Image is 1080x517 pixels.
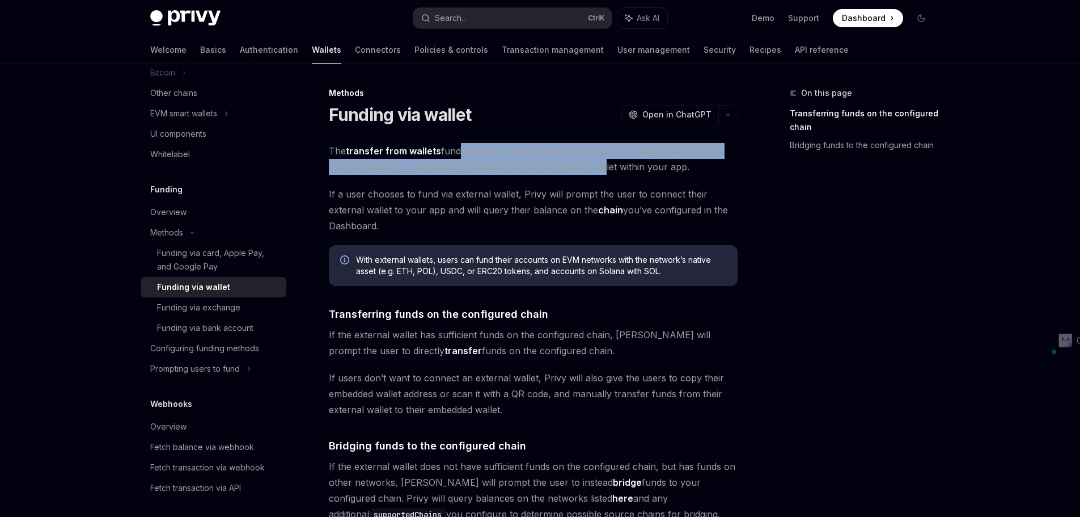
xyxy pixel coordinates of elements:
[150,86,197,100] div: Other chains
[621,105,718,124] button: Open in ChatGPT
[833,9,903,27] a: Dashboard
[141,297,286,318] a: Funding via exchange
[617,8,667,28] button: Ask AI
[141,338,286,359] a: Configuring funding methods
[329,306,548,322] span: Transferring funds on the configured chain
[150,481,241,495] div: Fetch transaction via API
[795,36,849,64] a: API reference
[788,12,819,24] a: Support
[329,87,738,99] div: Methods
[329,370,738,418] span: If users don’t want to connect an external wallet, Privy will also give the users to copy their e...
[150,461,265,474] div: Fetch transaction via webhook
[356,254,726,277] span: With external wallets, users can fund their accounts on EVM networks with the network’s native as...
[141,202,286,222] a: Overview
[141,417,286,437] a: Overview
[329,143,738,175] span: The funding option enables users to transfer or bridge funds from an external wallet (e.g. MetaMa...
[312,36,341,64] a: Wallets
[613,477,642,488] strong: bridge
[435,11,467,25] div: Search...
[141,478,286,498] a: Fetch transaction via API
[150,148,190,161] div: Whitelabel
[752,12,774,24] a: Demo
[329,438,526,453] span: Bridging funds to the configured chain
[642,109,711,120] span: Open in ChatGPT
[141,437,286,457] a: Fetch balance via webhook
[612,493,633,505] a: here
[150,440,254,454] div: Fetch balance via webhook
[157,280,230,294] div: Funding via wallet
[150,10,221,26] img: dark logo
[240,36,298,64] a: Authentication
[790,136,939,154] a: Bridging funds to the configured chain
[150,36,187,64] a: Welcome
[150,362,240,376] div: Prompting users to fund
[704,36,736,64] a: Security
[414,36,488,64] a: Policies & controls
[157,321,253,335] div: Funding via bank account
[340,255,351,267] svg: Info
[346,145,441,157] strong: transfer from wallets
[801,86,852,100] span: On this page
[150,397,192,411] h5: Webhooks
[141,124,286,144] a: UI components
[141,243,286,277] a: Funding via card, Apple Pay, and Google Pay
[150,226,183,239] div: Methods
[141,144,286,165] a: Whitelabel
[141,277,286,297] a: Funding via wallet
[790,104,939,136] a: Transferring funds on the configured chain
[141,457,286,478] a: Fetch transaction via webhook
[150,127,206,141] div: UI components
[444,345,482,356] strong: transfer
[502,36,604,64] a: Transaction management
[200,36,226,64] a: Basics
[150,342,259,355] div: Configuring funding methods
[842,12,886,24] span: Dashboard
[329,327,738,359] span: If the external wallet has sufficient funds on the configured chain, [PERSON_NAME] will prompt th...
[157,301,240,314] div: Funding via exchange
[329,104,472,125] h1: Funding via wallet
[329,186,738,234] span: If a user chooses to fund via external wallet, Privy will prompt the user to connect their extern...
[637,12,659,24] span: Ask AI
[157,246,279,274] div: Funding via card, Apple Pay, and Google Pay
[749,36,781,64] a: Recipes
[141,318,286,338] a: Funding via bank account
[141,83,286,103] a: Other chains
[150,420,187,434] div: Overview
[355,36,401,64] a: Connectors
[413,8,612,28] button: Search...CtrlK
[150,205,187,219] div: Overview
[598,204,623,216] a: chain
[588,14,605,23] span: Ctrl K
[912,9,930,27] button: Toggle dark mode
[150,107,217,120] div: EVM smart wallets
[150,183,183,196] h5: Funding
[617,36,690,64] a: User management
